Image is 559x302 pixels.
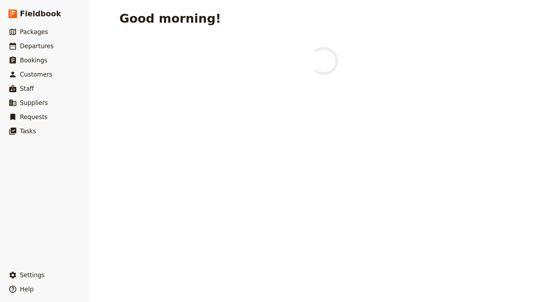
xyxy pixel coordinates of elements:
span: Settings [20,272,45,279]
span: Bookings [20,57,47,64]
span: Tasks [20,128,36,135]
span: Requests [20,113,48,121]
span: Packages [20,28,48,35]
span: Help [20,286,34,293]
span: Suppliers [20,99,48,106]
span: Staff [20,85,34,92]
span: Fieldbook [20,9,61,19]
span: Customers [20,71,52,78]
h1: Good morning! [120,11,221,26]
span: Departures [20,43,54,50]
